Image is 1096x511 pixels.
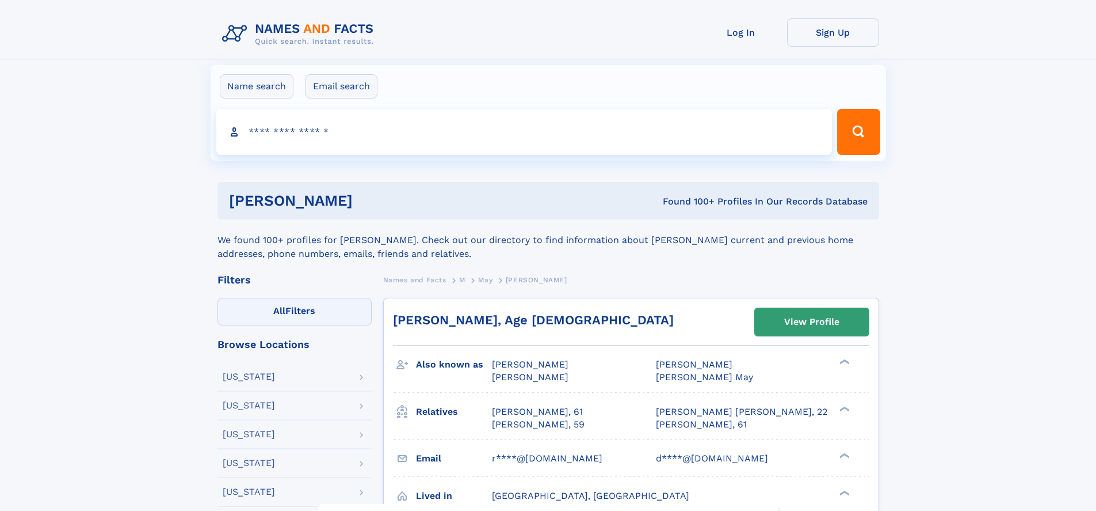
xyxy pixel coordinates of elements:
div: [US_STATE] [223,487,275,497]
div: ❯ [837,405,850,412]
a: May [478,272,492,287]
label: Filters [217,298,372,325]
a: [PERSON_NAME], 61 [656,418,747,431]
div: View Profile [784,309,839,335]
div: Filters [217,275,372,285]
div: ❯ [837,358,850,366]
a: M [459,272,465,287]
div: We found 100+ profiles for [PERSON_NAME]. Check out our directory to find information about [PERS... [217,219,879,261]
a: [PERSON_NAME], Age [DEMOGRAPHIC_DATA] [393,313,674,327]
h3: Email [416,449,492,468]
input: search input [216,109,832,155]
a: View Profile [755,308,869,336]
span: [PERSON_NAME] May [656,372,753,383]
a: [PERSON_NAME], 59 [492,418,585,431]
span: May [478,276,492,284]
label: Name search [220,74,293,99]
div: Browse Locations [217,339,372,350]
h3: Also known as [416,355,492,374]
a: [PERSON_NAME], 61 [492,406,583,418]
div: [US_STATE] [223,430,275,439]
label: Email search [305,74,377,99]
span: [PERSON_NAME] [492,372,568,383]
a: [PERSON_NAME] [PERSON_NAME], 22 [656,406,827,418]
a: Names and Facts [383,272,446,287]
a: Log In [695,18,787,47]
div: ❯ [837,452,850,459]
div: Found 100+ Profiles In Our Records Database [507,195,868,208]
span: All [273,305,285,316]
div: ❯ [837,489,850,497]
button: Search Button [837,109,880,155]
img: Logo Names and Facts [217,18,383,50]
h3: Lived in [416,486,492,506]
h3: Relatives [416,402,492,422]
span: [PERSON_NAME] [656,359,732,370]
span: [PERSON_NAME] [506,276,567,284]
span: M [459,276,465,284]
div: [US_STATE] [223,401,275,410]
div: [US_STATE] [223,372,275,381]
span: [PERSON_NAME] [492,359,568,370]
span: [GEOGRAPHIC_DATA], [GEOGRAPHIC_DATA] [492,490,689,501]
div: [US_STATE] [223,459,275,468]
h1: [PERSON_NAME] [229,194,508,208]
a: Sign Up [787,18,879,47]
